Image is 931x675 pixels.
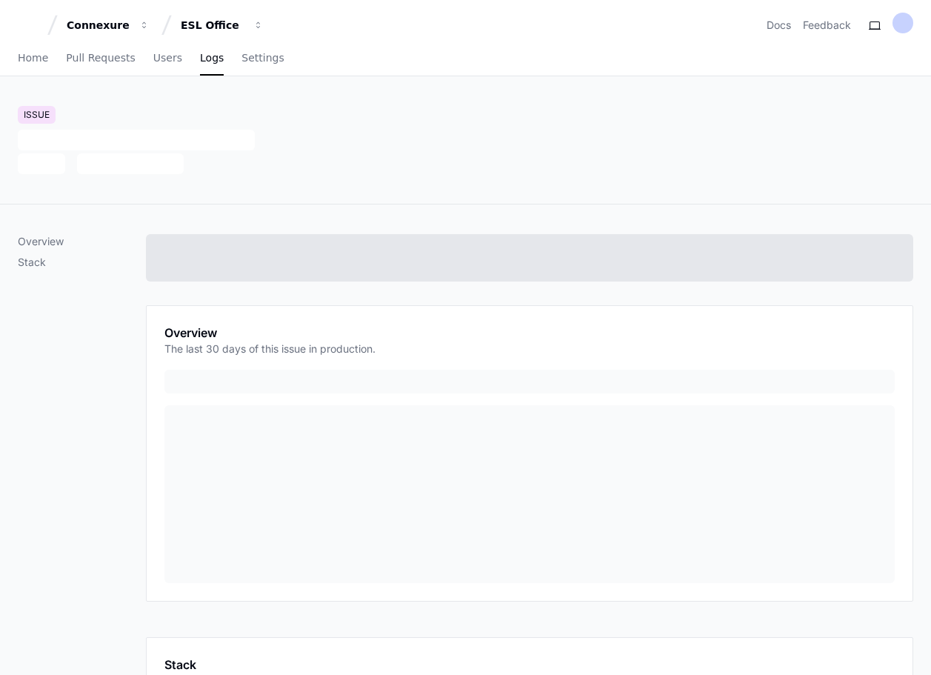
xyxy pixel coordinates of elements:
[18,41,48,76] a: Home
[66,41,135,76] a: Pull Requests
[18,234,146,249] p: Overview
[164,656,895,674] app-pz-page-link-header: Stack
[164,342,376,356] p: The last 30 days of this issue in production.
[200,53,224,62] span: Logs
[18,255,146,270] p: Stack
[175,12,270,39] button: ESL Office
[67,18,130,33] div: Connexure
[803,18,851,33] button: Feedback
[61,12,156,39] button: Connexure
[181,18,244,33] div: ESL Office
[200,41,224,76] a: Logs
[164,656,196,674] h1: Stack
[18,53,48,62] span: Home
[241,53,284,62] span: Settings
[164,324,376,342] h1: Overview
[153,53,182,62] span: Users
[241,41,284,76] a: Settings
[153,41,182,76] a: Users
[767,18,791,33] a: Docs
[66,53,135,62] span: Pull Requests
[18,106,56,124] div: Issue
[164,324,895,365] app-pz-page-link-header: Overview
